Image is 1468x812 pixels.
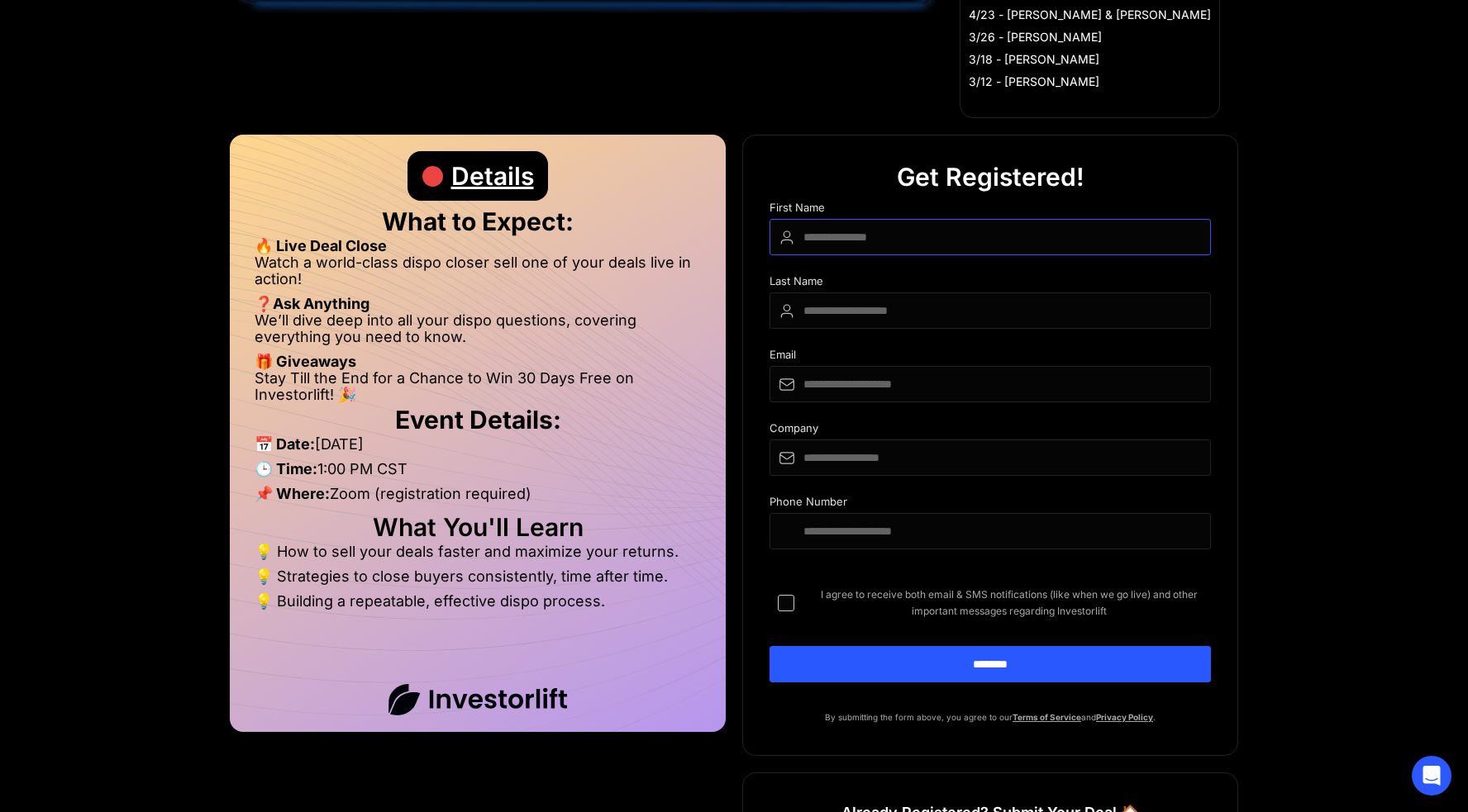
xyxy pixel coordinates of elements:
strong: 📅 Date: [255,435,315,453]
li: 1:00 PM CST [255,461,701,486]
strong: 🔥 Live Deal Close [255,237,387,254]
div: Get Registered! [897,152,1084,202]
li: Zoom (registration required) [255,486,701,510]
form: DIspo Day Main Form [770,202,1211,709]
div: Last Name [770,275,1211,292]
div: Details [451,151,534,201]
strong: 🕒 Time: [255,460,317,477]
div: Open Intercom Messenger [1412,756,1451,795]
li: [DATE] [255,436,701,461]
div: Phone Number [770,496,1211,513]
li: Stay Till the End for a Chance to Win 30 Days Free on Investorlift! 🎉 [255,370,701,403]
a: Privacy Policy [1096,712,1153,722]
span: I agree to receive both email & SMS notifications (like when we go live) and other important mess... [808,586,1211,620]
strong: Event Details: [395,405,561,434]
strong: 📌 Where: [255,485,330,502]
li: 💡 Strategies to close buyers consistently, time after time. [255,568,701,593]
strong: What to Expect: [382,207,574,236]
div: Company [770,422,1211,439]
div: First Name [770,202,1211,219]
li: 💡 How to sell your deals faster and maximize your returns. [255,544,701,568]
a: Terms of Service [1013,712,1081,722]
li: 💡 Building a repeatable, effective dispo process. [255,593,701,610]
strong: 🎁 Giveaways [255,353,356,370]
p: By submitting the form above, you agree to our and . [770,709,1211,725]
strong: ❓Ask Anything [255,295,369,312]
li: We’ll dive deep into all your dispo questions, covering everything you need to know. [255,312,701,354]
h2: What You'll Learn [255,519,701,535]
li: Watch a world-class dispo closer sell one of your deals live in action! [255,254,701,296]
div: Email [770,349,1211,366]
